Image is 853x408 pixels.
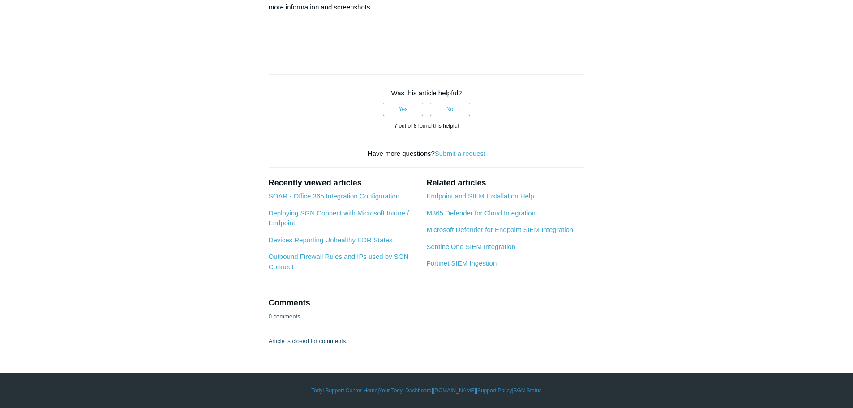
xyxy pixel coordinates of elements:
[430,103,470,116] button: This article was not helpful
[269,337,347,346] p: Article is closed for comments.
[269,236,393,244] a: Devices Reporting Unhealthy EDR States
[269,297,585,309] h2: Comments
[269,149,585,159] div: Have more questions?
[426,209,535,217] a: M365 Defender for Cloud Integration
[269,209,409,227] a: Deploying SGN Connect with Microsoft Intune / Endpoint
[435,150,485,157] a: Submit a request
[426,192,534,200] a: Endpoint and SIEM Installation Help
[477,387,512,395] a: Support Policy
[514,387,542,395] a: SGN Status
[426,226,573,233] a: Microsoft Defender for Endpoint SIEM Integration
[426,177,584,189] h2: Related articles
[311,387,377,395] a: Todyl Support Center Home
[379,387,431,395] a: Your Todyl Dashboard
[426,243,515,250] a: SentinelOne SIEM Integration
[394,123,459,129] span: 7 out of 8 found this helpful
[426,259,497,267] a: Fortinet SIEM Ingestion
[167,387,686,395] div: | | | |
[433,387,476,395] a: [DOMAIN_NAME]
[269,177,418,189] h2: Recently viewed articles
[391,89,462,97] span: Was this article helpful?
[269,312,300,321] p: 0 comments
[269,192,399,200] a: SOAR - Office 365 Integration Configuration
[383,103,423,116] button: This article was helpful
[269,253,409,271] a: Outbound Firewall Rules and IPs used by SGN Connect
